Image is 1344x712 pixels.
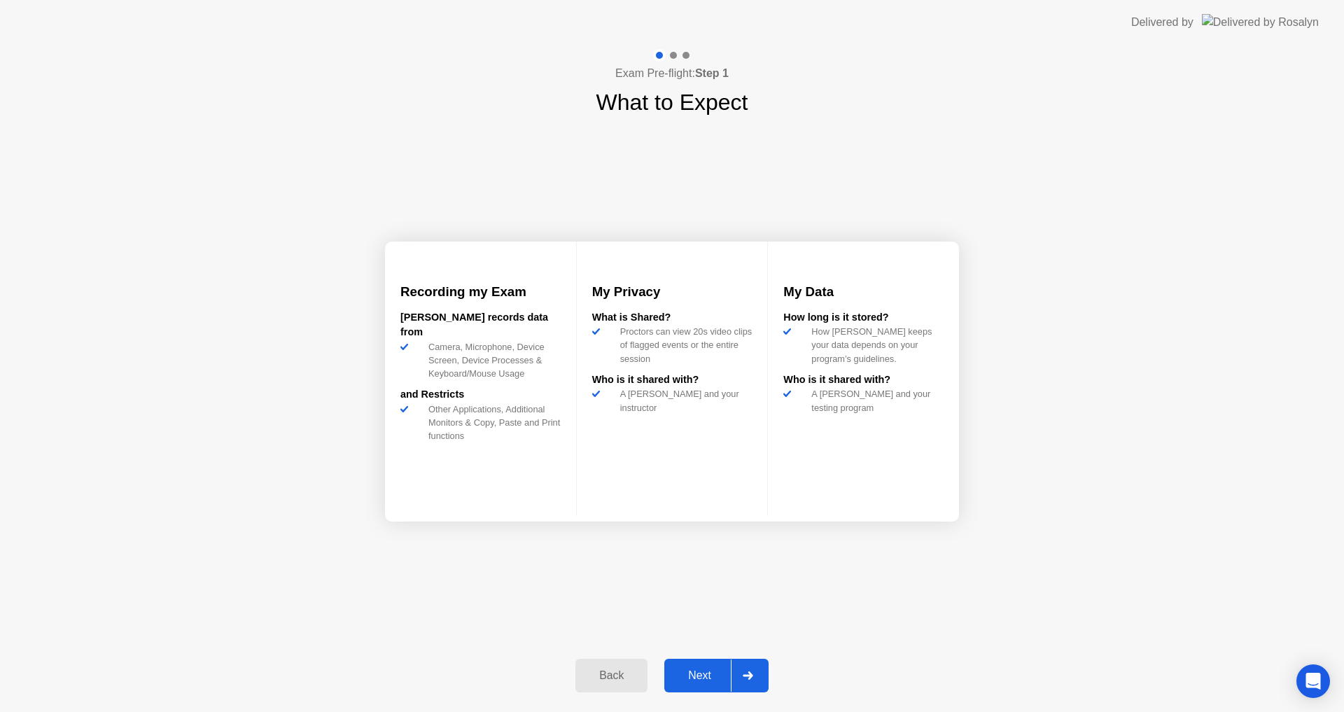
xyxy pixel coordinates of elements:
div: Open Intercom Messenger [1296,664,1330,698]
div: What is Shared? [592,310,752,326]
div: Proctors can view 20s video clips of flagged events or the entire session [615,325,752,365]
h1: What to Expect [596,85,748,119]
div: Back [580,669,643,682]
div: How [PERSON_NAME] keeps your data depends on your program’s guidelines. [806,325,944,365]
h3: Recording my Exam [400,282,561,302]
div: Delivered by [1131,14,1193,31]
div: A [PERSON_NAME] and your testing program [806,387,944,414]
h3: My Privacy [592,282,752,302]
div: [PERSON_NAME] records data from [400,310,561,340]
div: Who is it shared with? [783,372,944,388]
div: How long is it stored? [783,310,944,326]
div: Camera, Microphone, Device Screen, Device Processes & Keyboard/Mouse Usage [423,340,561,381]
div: Next [668,669,731,682]
img: Delivered by Rosalyn [1202,14,1319,30]
h3: My Data [783,282,944,302]
button: Next [664,659,769,692]
button: Back [575,659,647,692]
h4: Exam Pre-flight: [615,65,729,82]
div: Who is it shared with? [592,372,752,388]
b: Step 1 [695,67,729,79]
div: A [PERSON_NAME] and your instructor [615,387,752,414]
div: Other Applications, Additional Monitors & Copy, Paste and Print functions [423,403,561,443]
div: and Restricts [400,387,561,403]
